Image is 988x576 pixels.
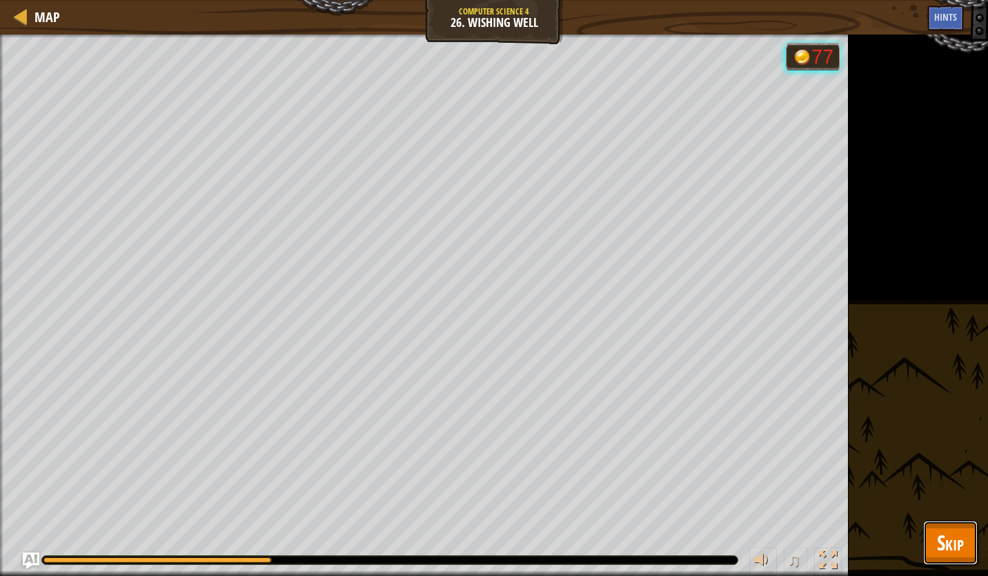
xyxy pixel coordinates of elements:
button: Adjust volume [749,548,777,576]
button: ♫ [784,548,807,576]
span: Skip [937,528,964,557]
a: Map [28,8,60,26]
button: Ask AI [23,553,39,569]
button: Toggle fullscreen [814,548,842,576]
span: Hints [934,10,957,23]
span: Map [34,8,60,26]
div: Team 'humans' has 77 gold. [786,43,840,70]
span: ♫ [787,550,800,570]
div: 77 [811,47,833,67]
button: Skip [923,521,978,565]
